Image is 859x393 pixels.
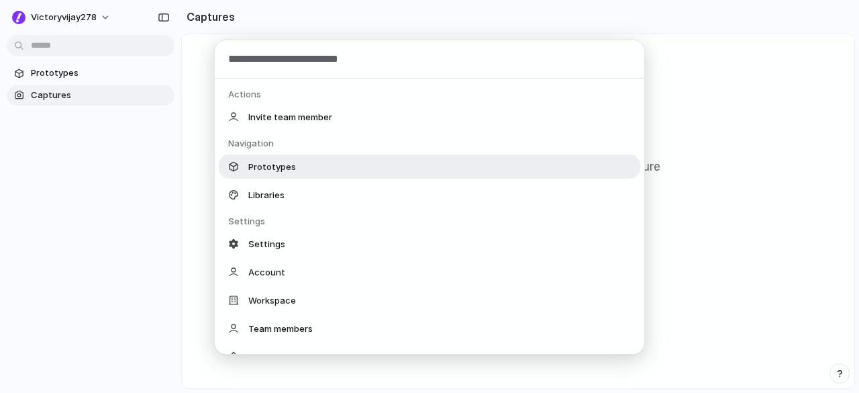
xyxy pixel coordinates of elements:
span: Account [248,265,285,279]
span: Integrations [248,350,301,363]
div: Suggestions [215,79,644,354]
div: Actions [228,88,644,101]
span: Prototypes [248,160,296,173]
div: Settings [228,215,644,228]
span: Workspace [248,294,296,307]
span: Libraries [248,188,285,202]
div: Navigation [228,137,644,150]
span: Invite team member [248,110,332,124]
span: Settings [248,237,285,251]
span: Team members [248,322,313,335]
